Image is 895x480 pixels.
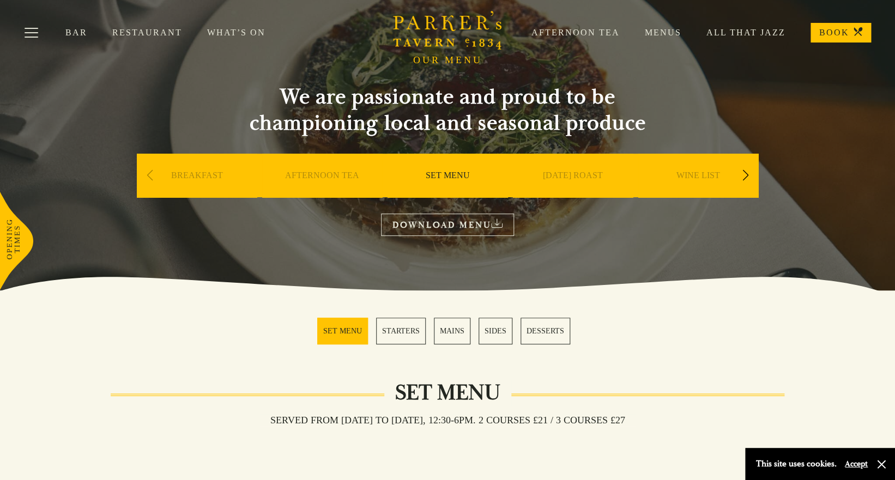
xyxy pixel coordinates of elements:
div: 2 / 9 [262,154,382,230]
div: 3 / 9 [388,154,507,230]
a: 4 / 5 [479,318,512,344]
a: 3 / 5 [434,318,470,344]
a: AFTERNOON TEA [285,170,359,214]
p: This site uses cookies. [756,456,837,472]
div: 5 / 9 [638,154,758,230]
div: Next slide [738,163,753,187]
div: Previous slide [142,163,157,187]
a: [DATE] ROAST [543,170,603,214]
div: 4 / 9 [513,154,633,230]
h2: We are passionate and proud to be championing local and seasonal produce [229,84,666,136]
a: 5 / 5 [521,318,570,344]
button: Accept [845,459,868,469]
div: 1 / 9 [137,154,257,230]
a: DOWNLOAD MENU [381,214,514,236]
a: 1 / 5 [317,318,368,344]
a: 2 / 5 [376,318,426,344]
button: Close and accept [876,459,887,470]
a: SET MENU [426,170,470,214]
h3: Served from [DATE] to [DATE], 12:30-6pm. 2 COURSES £21 / 3 COURSES £27 [259,414,636,426]
h2: Set Menu [384,380,511,406]
a: BREAKFAST [171,170,223,214]
a: WINE LIST [676,170,720,214]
